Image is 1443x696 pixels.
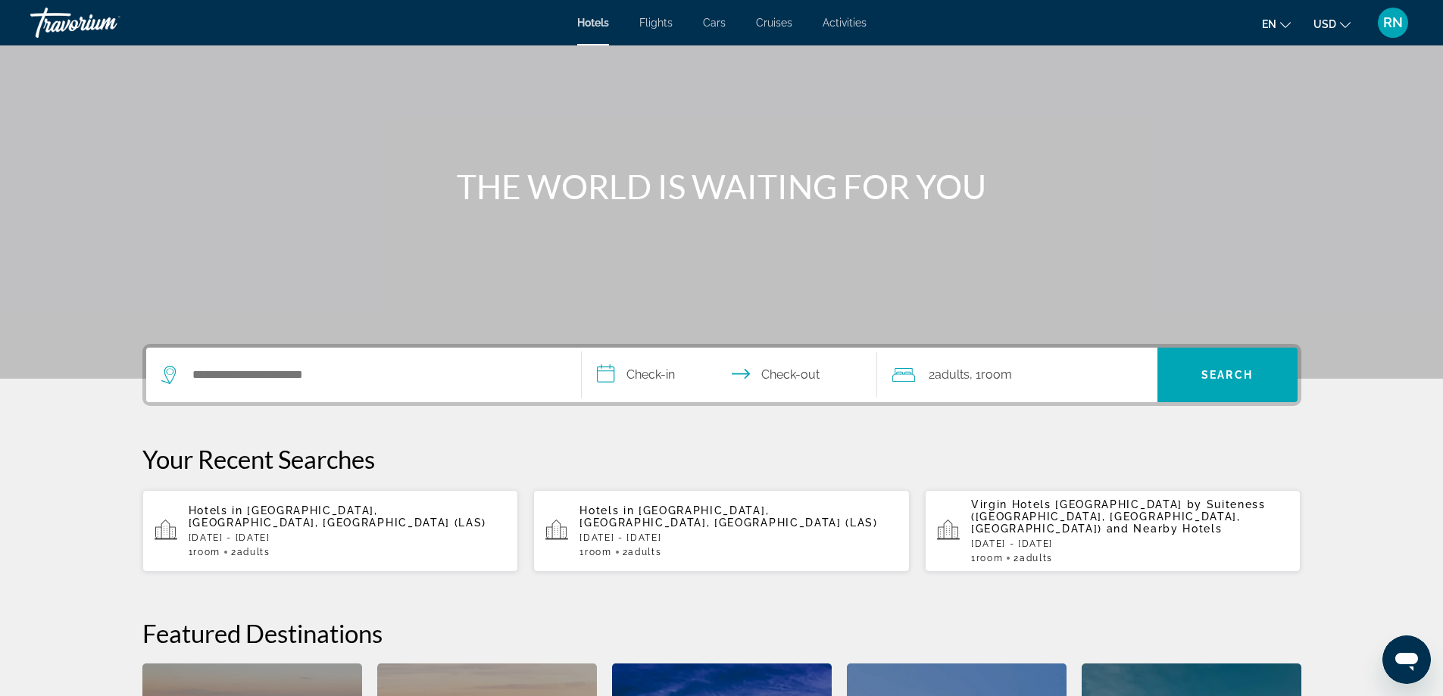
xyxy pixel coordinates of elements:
[971,553,1003,563] span: 1
[1313,13,1351,35] button: Change currency
[971,498,1266,535] span: Virgin Hotels [GEOGRAPHIC_DATA] by Suiteness ([GEOGRAPHIC_DATA], [GEOGRAPHIC_DATA], [GEOGRAPHIC_D...
[703,17,726,29] a: Cars
[1313,18,1336,30] span: USD
[579,532,898,543] p: [DATE] - [DATE]
[970,364,1012,385] span: , 1
[142,489,519,573] button: Hotels in [GEOGRAPHIC_DATA], [GEOGRAPHIC_DATA], [GEOGRAPHIC_DATA] (LAS)[DATE] - [DATE]1Room2Adults
[237,547,270,557] span: Adults
[756,17,792,29] a: Cruises
[935,367,970,382] span: Adults
[533,489,910,573] button: Hotels in [GEOGRAPHIC_DATA], [GEOGRAPHIC_DATA], [GEOGRAPHIC_DATA] (LAS)[DATE] - [DATE]1Room2Adults
[579,547,611,557] span: 1
[582,348,877,402] button: Select check in and out date
[1382,635,1431,684] iframe: Button to launch messaging window
[189,532,507,543] p: [DATE] - [DATE]
[30,3,182,42] a: Travorium
[189,504,243,517] span: Hotels in
[1383,15,1403,30] span: RN
[1262,18,1276,30] span: en
[1157,348,1298,402] button: Search
[623,547,662,557] span: 2
[189,504,487,529] span: [GEOGRAPHIC_DATA], [GEOGRAPHIC_DATA], [GEOGRAPHIC_DATA] (LAS)
[971,538,1289,549] p: [DATE] - [DATE]
[142,618,1301,648] h2: Featured Destinations
[976,553,1004,563] span: Room
[981,367,1012,382] span: Room
[925,489,1301,573] button: Virgin Hotels [GEOGRAPHIC_DATA] by Suiteness ([GEOGRAPHIC_DATA], [GEOGRAPHIC_DATA], [GEOGRAPHIC_D...
[929,364,970,385] span: 2
[639,17,673,29] a: Flights
[1107,523,1223,535] span: and Nearby Hotels
[579,504,634,517] span: Hotels in
[142,444,1301,474] p: Your Recent Searches
[1201,369,1253,381] span: Search
[1262,13,1291,35] button: Change language
[823,17,867,29] a: Activities
[579,504,878,529] span: [GEOGRAPHIC_DATA], [GEOGRAPHIC_DATA], [GEOGRAPHIC_DATA] (LAS)
[585,547,612,557] span: Room
[1020,553,1053,563] span: Adults
[877,348,1157,402] button: Travelers: 2 adults, 0 children
[191,364,558,386] input: Search hotel destination
[1014,553,1053,563] span: 2
[189,547,220,557] span: 1
[146,348,1298,402] div: Search widget
[231,547,270,557] span: 2
[577,17,609,29] a: Hotels
[1373,7,1413,39] button: User Menu
[438,167,1006,206] h1: THE WORLD IS WAITING FOR YOU
[628,547,661,557] span: Adults
[193,547,220,557] span: Room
